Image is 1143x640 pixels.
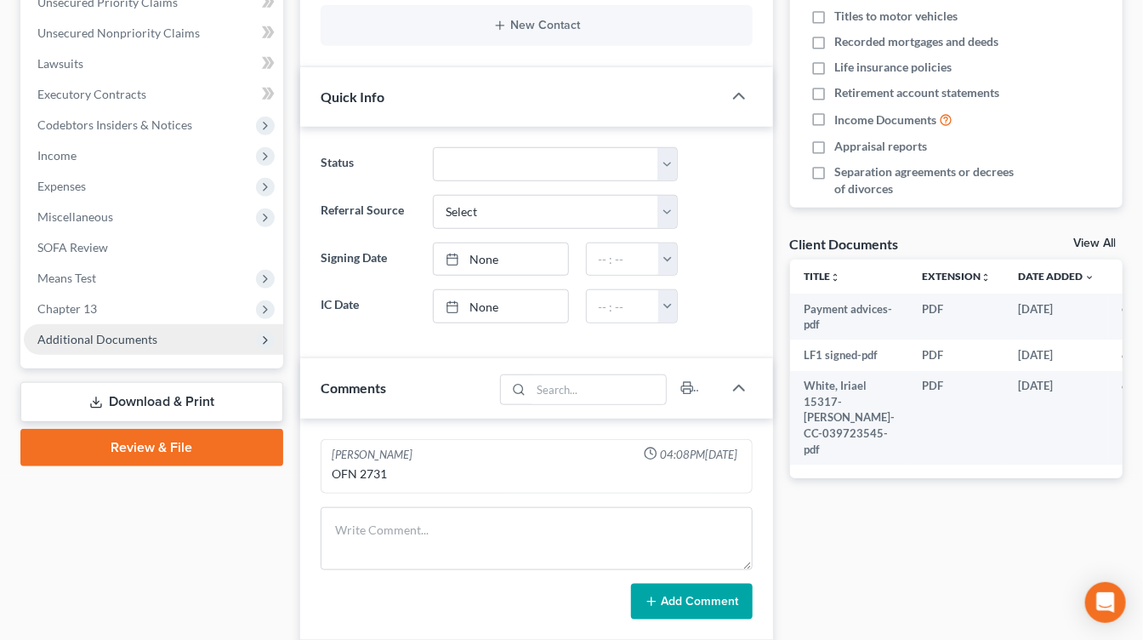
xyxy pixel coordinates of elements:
td: [DATE] [1004,340,1108,370]
span: Codebtors Insiders & Notices [37,117,192,132]
td: [DATE] [1004,371,1108,465]
span: Lawsuits [37,56,83,71]
span: Unsecured Nonpriority Claims [37,26,200,40]
span: Chapter 13 [37,301,97,316]
input: -- : -- [587,290,659,323]
div: OFN 2731 [332,466,742,483]
a: View All [1073,237,1116,249]
span: Miscellaneous [37,209,113,224]
span: Means Test [37,271,96,285]
span: Expenses [37,179,86,193]
span: 04:08PM[DATE] [661,447,738,463]
span: Additional Documents [37,332,157,346]
span: Life insurance policies [834,59,952,76]
span: Quick Info [321,89,384,105]
span: Recorded mortgages and deeds [834,33,998,50]
span: Income [37,148,77,163]
span: Titles to motor vehicles [834,8,958,25]
td: Payment advices-pdf [790,294,908,340]
span: Retirement account statements [834,84,999,101]
input: Search... [531,375,666,404]
i: unfold_more [830,272,840,283]
td: PDF [908,294,1004,340]
div: Open Intercom Messenger [1085,582,1126,623]
a: Download & Print [20,382,283,422]
a: SOFA Review [24,232,283,263]
span: Comments [321,380,386,396]
td: [DATE] [1004,294,1108,340]
a: None [434,290,568,323]
a: Executory Contracts [24,79,283,110]
span: Appraisal reports [834,138,927,155]
td: PDF [908,371,1004,465]
label: Referral Source [312,195,424,229]
div: [PERSON_NAME] [332,447,412,463]
a: Date Added expand_more [1018,270,1095,283]
a: Review & File [20,429,283,466]
input: -- : -- [587,243,659,276]
span: SOFA Review [37,240,108,254]
i: expand_more [1084,272,1095,283]
a: Extensionunfold_more [922,270,991,283]
label: Status [312,147,424,181]
i: unfold_more [981,272,991,283]
a: Lawsuits [24,49,283,79]
label: Signing Date [312,243,424,277]
span: Separation agreements or decrees of divorces [834,163,1025,197]
td: White, Iriael 15317-[PERSON_NAME]-CC-039723545-pdf [790,371,908,465]
button: Add Comment [631,584,753,620]
td: PDF [908,340,1004,370]
div: Client Documents [790,235,899,253]
span: Executory Contracts [37,87,146,101]
a: Unsecured Nonpriority Claims [24,18,283,49]
span: Income Documents [834,111,936,129]
a: None [434,243,568,276]
label: IC Date [312,289,424,323]
td: LF1 signed-pdf [790,340,908,370]
button: New Contact [334,19,739,32]
a: Titleunfold_more [804,270,840,283]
